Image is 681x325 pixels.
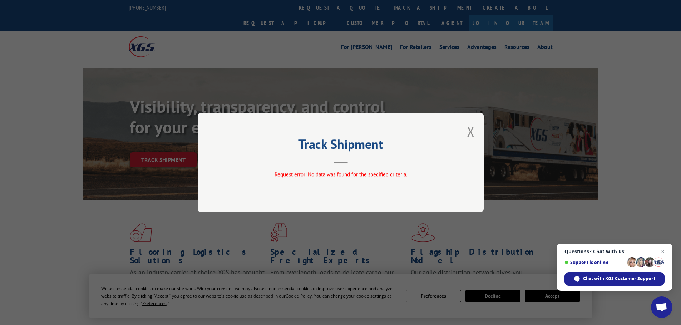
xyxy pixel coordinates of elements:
span: Close chat [658,247,667,256]
h2: Track Shipment [233,139,448,153]
span: Support is online [564,260,625,265]
span: Request error: No data was found for the specified criteria. [274,171,407,178]
button: Close modal [467,122,475,141]
div: Chat with XGS Customer Support [564,272,665,286]
span: Questions? Chat with us! [564,249,665,254]
span: Chat with XGS Customer Support [583,275,655,282]
div: Open chat [651,296,672,318]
